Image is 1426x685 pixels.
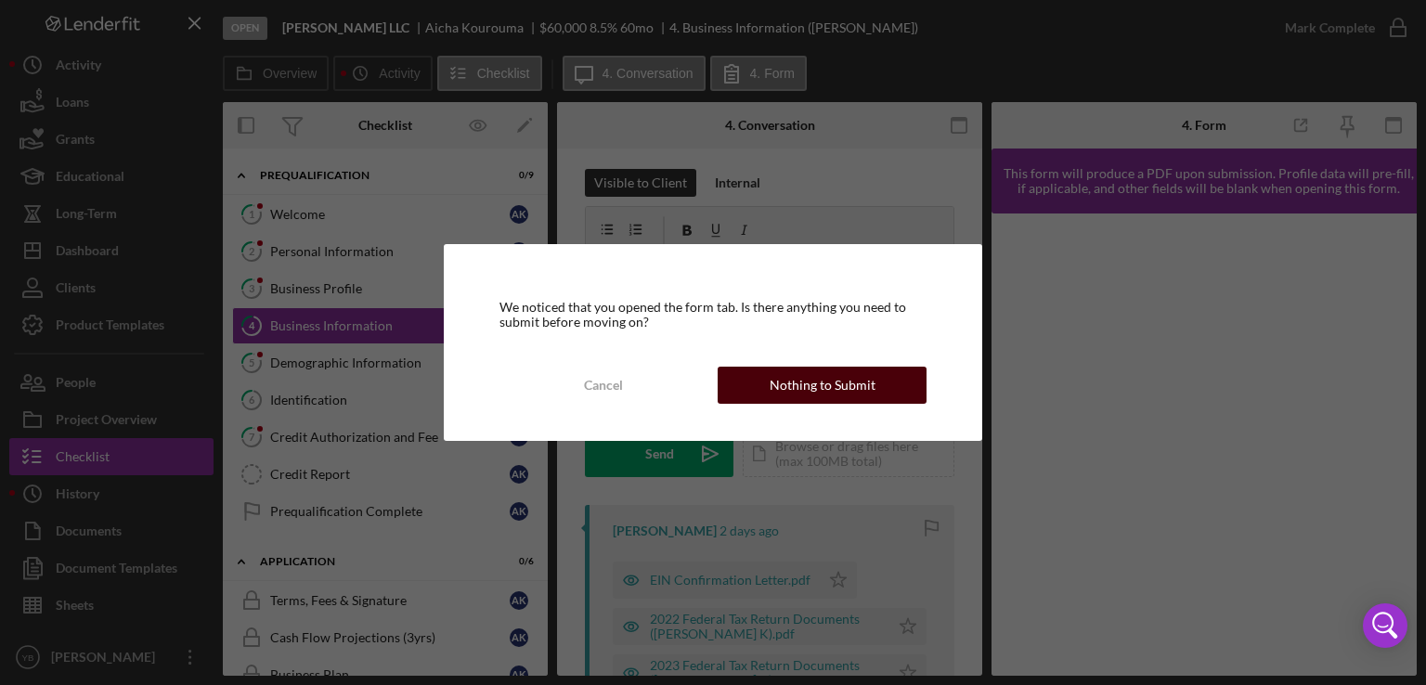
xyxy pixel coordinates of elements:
button: Cancel [499,367,708,404]
div: Cancel [584,367,623,404]
div: Nothing to Submit [770,367,875,404]
button: Nothing to Submit [718,367,927,404]
div: We noticed that you opened the form tab. Is there anything you need to submit before moving on? [499,300,927,330]
div: Open Intercom Messenger [1363,603,1407,648]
